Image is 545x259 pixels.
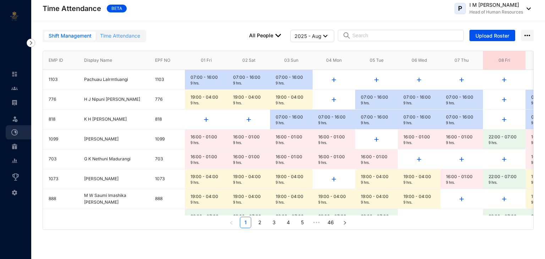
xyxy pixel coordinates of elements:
[11,85,18,92] img: people-unselected.118708e94b43a90eceab.svg
[149,51,185,70] th: EPF NO
[282,217,294,228] li: 4
[43,4,101,13] p: Time Attendance
[374,78,379,82] img: plus-blue.82faced185f92b6205e0ad2e478a7993.svg
[43,51,78,70] th: EMP ID
[361,173,392,180] p: 19:00 - 04:00
[191,94,222,101] p: 19:00 - 04:00
[233,160,264,165] div: 9 hrs.
[6,139,23,154] li: Gratuity
[6,154,23,168] li: Reports
[361,101,392,106] div: 9 hrs.
[229,221,233,225] span: left
[254,217,265,228] li: 2
[489,133,520,140] p: 22:00 - 07:00
[149,70,185,90] td: 1103
[233,213,264,220] p: 22:00 - 07:00
[233,140,264,145] div: 9 hrs.
[502,78,506,82] img: plus-blue.82faced185f92b6205e0ad2e478a7993.svg
[489,180,520,185] div: 9 hrs.
[149,129,185,149] td: 1099
[276,160,307,165] div: 9 hrs.
[78,70,149,90] td: Pachuau Lalrmtluangi
[459,78,464,82] img: plus-blue.82faced185f92b6205e0ad2e478a7993.svg
[361,153,392,160] p: 16:00 - 01:00
[247,117,251,122] img: plus-blue.82faced185f92b6205e0ad2e478a7993.svg
[297,217,308,228] a: 5
[276,74,307,81] p: 07:00 - 16:00
[233,200,264,205] div: 9 hrs.
[311,217,322,228] li: Next 5 Pages
[276,173,307,180] p: 19:00 - 04:00
[446,173,477,180] p: 16:00 - 01:00
[149,149,185,169] td: 703
[149,169,185,189] td: 1073
[78,110,149,129] td: K H [PERSON_NAME]
[226,217,237,228] button: left
[318,114,349,121] p: 07:00 - 16:00
[403,173,435,180] p: 19:00 - 04:00
[489,140,520,145] div: 9 hrs.
[339,217,351,228] button: right
[191,180,222,185] div: 9 hrs.
[6,95,23,110] li: Payroll
[475,32,509,39] span: Upload Roster
[6,67,23,81] li: Home
[458,5,462,12] span: P
[403,94,435,101] p: 07:00 - 16:00
[191,140,222,145] div: 9 hrs.
[469,30,515,41] button: Upload Roster
[446,180,477,185] div: 9 hrs.
[100,32,140,40] div: Time Attendance
[318,200,349,205] div: 9 hrs.
[403,133,435,140] p: 16:00 - 01:00
[398,51,440,70] th: 06 Wed
[403,140,435,145] div: 9 hrs.
[249,30,281,41] a: All People
[276,153,307,160] p: 16:00 - 01:00
[11,71,18,77] img: home-unselected.a29eae3204392db15eaf.svg
[339,217,351,228] li: Next Page
[191,160,222,165] div: 9 hrs.
[361,94,392,101] p: 07:00 - 16:00
[502,197,506,201] img: plus-blue.82faced185f92b6205e0ad2e478a7993.svg
[233,81,264,86] div: 9 hrs.
[332,78,336,82] img: plus-blue.82faced185f92b6205e0ad2e478a7993.svg
[325,217,336,228] a: 46
[49,32,92,40] div: Shift Management
[191,101,222,106] div: 9 hrs.
[276,193,307,200] p: 19:00 - 04:00
[361,121,392,126] div: 9 hrs.
[78,129,149,149] td: [PERSON_NAME]
[276,213,307,220] p: 22:00 - 07:00
[355,51,398,70] th: 05 Tue
[233,153,264,160] p: 16:00 - 01:00
[318,153,349,160] p: 16:00 - 01:00
[294,32,322,40] input: Select month
[149,110,185,129] td: 818
[446,121,477,126] div: 9 hrs.
[233,101,264,106] div: 9 hrs.
[521,30,534,41] img: more-horizontal.eedb2faff8778e1aceccc67cc90ae3cb.svg
[469,9,523,16] p: Head of Human Resources
[318,133,349,140] p: 16:00 - 01:00
[11,173,20,181] img: award_outlined.f30b2bda3bf6ea1bf3dd.svg
[361,114,392,121] p: 07:00 - 16:00
[233,173,264,180] p: 19:00 - 04:00
[43,129,78,149] td: 1099
[276,114,307,121] p: 07:00 - 16:00
[489,213,520,220] p: 22:00 - 07:00
[499,57,510,63] span: 08 Fri
[43,70,78,90] td: 1103
[240,217,251,228] li: 1
[417,78,421,82] img: plus-blue.82faced185f92b6205e0ad2e478a7993.svg
[11,158,18,164] img: report-unselected.e6a6b4230fc7da01f883.svg
[268,217,280,228] li: 3
[191,74,222,81] p: 07:00 - 16:00
[374,137,379,142] img: plus-blue.82faced185f92b6205e0ad2e478a7993.svg
[227,51,270,70] th: 02 Sat
[6,81,23,95] li: Contacts
[446,94,477,101] p: 07:00 - 16:00
[149,189,185,209] td: 888
[318,193,349,200] p: 19:00 - 04:00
